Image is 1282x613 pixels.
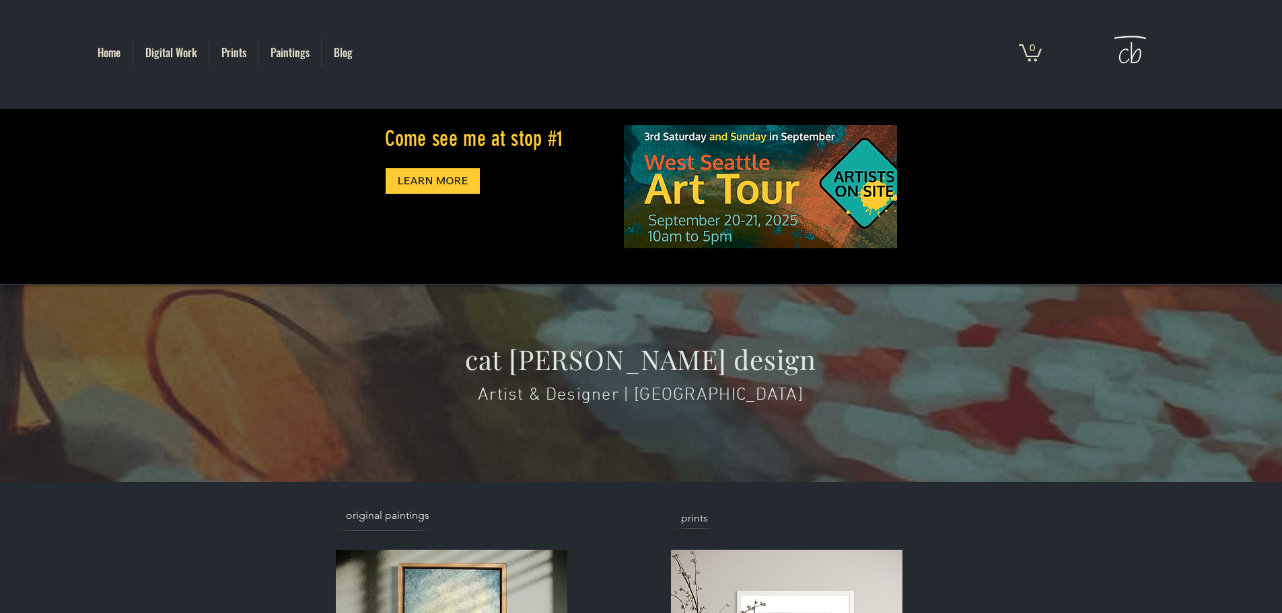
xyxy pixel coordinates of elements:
[346,508,429,523] span: original paintings
[264,38,316,67] p: Paintings
[671,505,781,532] a: prints
[85,38,364,67] nav: Site
[258,38,321,67] a: Paintings
[209,38,258,67] a: Prints
[139,38,204,67] p: Digital Work
[478,385,804,406] span: Artist & Designer | [GEOGRAPHIC_DATA]
[681,511,708,526] span: prints
[327,38,359,67] p: Blog
[385,126,563,151] span: Come see me at stop #1
[385,168,480,194] a: LEARN MORE
[85,38,133,67] a: Home
[215,38,253,67] p: Prints
[398,173,468,188] span: LEARN MORE
[336,503,475,530] a: original paintings
[1030,42,1036,53] text: 0
[465,341,816,377] span: cat [PERSON_NAME] design
[322,38,364,67] a: Blog
[133,38,209,67] a: Digital Work
[1019,42,1042,62] a: Cart with 0 items
[1108,28,1151,77] img: Cat Brooks Logo
[624,125,897,248] img: WS Art Tour 25
[91,38,127,67] p: Home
